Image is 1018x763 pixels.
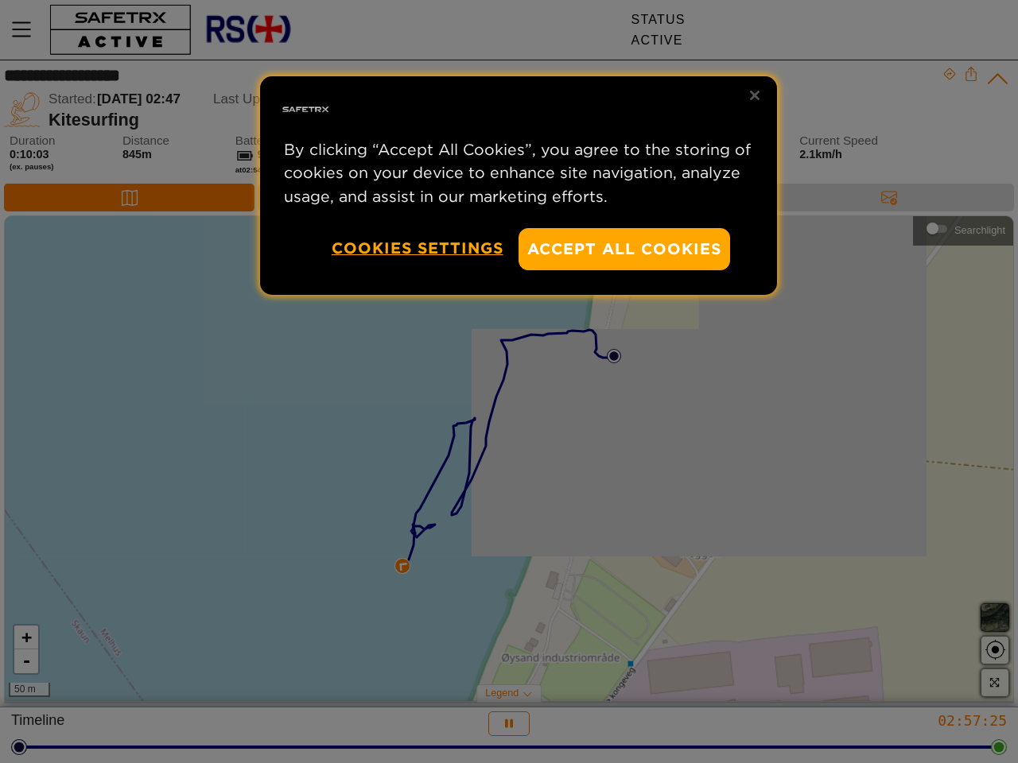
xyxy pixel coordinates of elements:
button: Accept All Cookies [519,228,730,270]
button: Close [737,78,772,113]
div: Privacy [260,76,777,295]
button: Cookies Settings [332,228,503,269]
img: Safe Tracks [280,84,331,135]
p: By clicking “Accept All Cookies”, you agree to the storing of cookies on your device to enhance s... [284,138,753,208]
